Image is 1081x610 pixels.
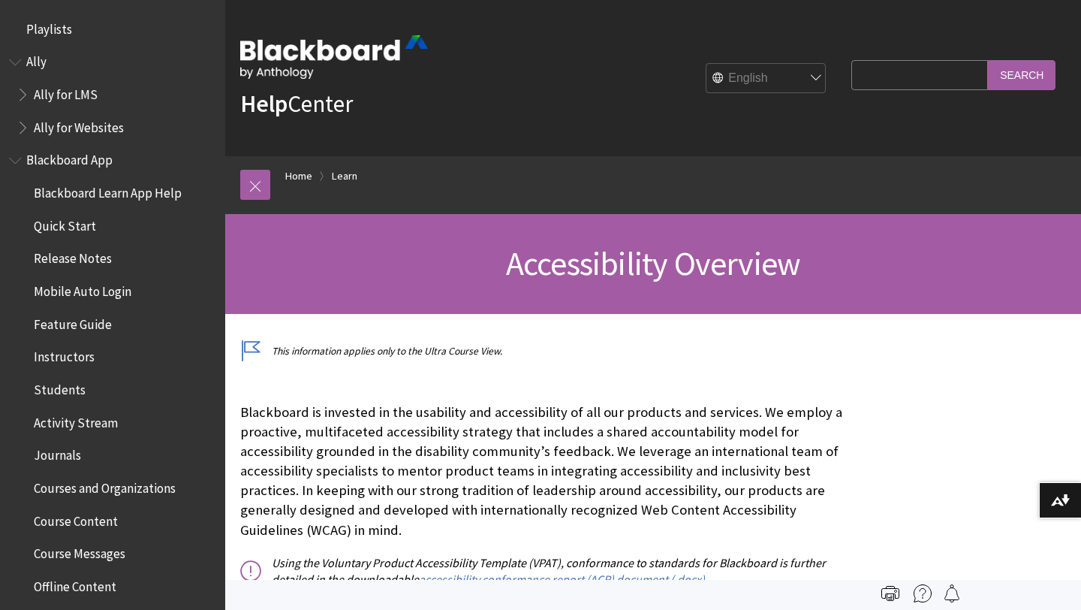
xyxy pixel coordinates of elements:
[34,180,182,201] span: Blackboard Learn App Help
[240,344,844,358] p: This information applies only to the Ultra Course View.
[26,148,113,168] span: Blackboard App
[34,312,112,332] span: Feature Guide
[34,115,124,135] span: Ally for Websites
[9,50,216,140] nav: Book outline for Anthology Ally Help
[506,243,800,284] span: Accessibility Overview
[34,246,112,267] span: Release Notes
[34,279,131,299] span: Mobile Auto Login
[34,82,98,102] span: Ally for LMS
[240,554,844,588] p: Using the Voluntary Product Accessibility Template (VPAT), conformance to standards for Blackboar...
[285,167,312,186] a: Home
[34,213,96,234] span: Quick Start
[34,542,125,562] span: Course Messages
[706,64,827,94] select: Site Language Selector
[419,572,705,587] a: accessibility conformance report (ACR) document (.docx)
[34,509,118,529] span: Course Content
[34,476,176,496] span: Courses and Organizations
[26,17,72,37] span: Playlists
[34,443,81,464] span: Journals
[26,50,47,70] span: Ally
[34,574,116,594] span: Offline Content
[34,345,95,365] span: Instructors
[9,17,216,42] nav: Book outline for Playlists
[240,403,844,540] p: Blackboard is invested in the usability and accessibility of all our products and services. We em...
[240,89,353,119] a: HelpCenter
[943,584,961,602] img: Follow this page
[332,167,357,186] a: Learn
[34,410,118,430] span: Activity Stream
[34,377,86,397] span: Students
[881,584,899,602] img: Print
[240,35,428,79] img: Blackboard by Anthology
[240,89,288,119] strong: Help
[914,584,932,602] img: More help
[988,60,1055,89] input: Search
